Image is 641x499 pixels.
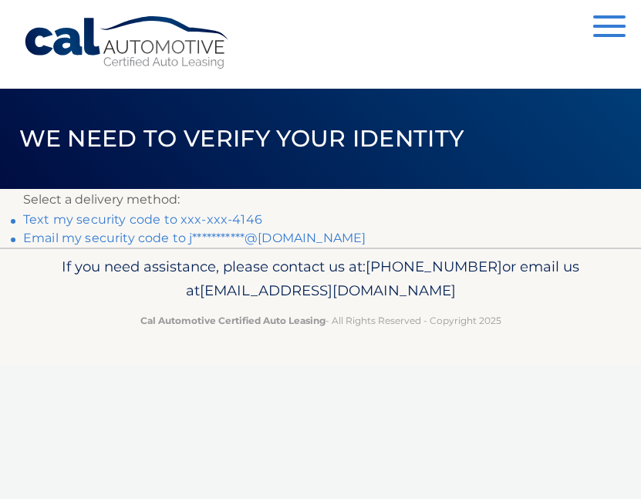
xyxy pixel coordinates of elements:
[23,212,262,227] a: Text my security code to xxx-xxx-4146
[366,258,502,275] span: [PHONE_NUMBER]
[23,189,618,211] p: Select a delivery method:
[23,312,618,329] p: - All Rights Reserved - Copyright 2025
[19,124,464,153] span: We need to verify your identity
[593,15,626,41] button: Menu
[23,255,618,304] p: If you need assistance, please contact us at: or email us at
[23,15,231,70] a: Cal Automotive
[140,315,326,326] strong: Cal Automotive Certified Auto Leasing
[200,282,456,299] span: [EMAIL_ADDRESS][DOMAIN_NAME]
